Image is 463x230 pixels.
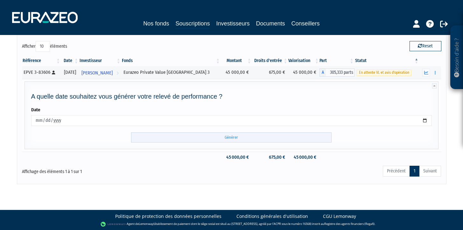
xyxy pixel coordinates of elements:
[121,55,221,66] th: Fonds: activer pour trier la colonne par ordre croissant
[79,66,121,79] a: [PERSON_NAME]
[131,132,332,143] input: Générer
[288,66,320,79] td: 45 000,00 €
[216,19,249,28] a: Investisseurs
[252,66,288,79] td: 675,00 €
[221,55,252,66] th: Montant: activer pour trier la colonne par ordre croissant
[252,55,288,66] th: Droits d'entrée: activer pour trier la colonne par ordre croissant
[81,67,113,79] span: [PERSON_NAME]
[61,55,79,66] th: Date: activer pour trier la colonne par ordre croissant
[288,55,320,66] th: Valorisation: activer pour trier la colonne par ordre croissant
[410,166,419,177] a: 1
[139,222,153,226] a: Lemonway
[22,55,61,66] th: Référence : activer pour trier la colonne par ordre croissant
[143,19,169,28] a: Nos fonds
[288,152,320,163] td: 45 000,00 €
[22,41,67,52] label: Afficher éléments
[101,221,125,227] img: logo-lemonway.png
[410,41,441,51] button: Reset
[31,93,432,100] h4: A quelle date souhaitez vous générer votre relevé de performance ?
[319,68,354,77] div: A - Eurazeo Private Value Europe 3
[324,222,375,226] a: Registre des agents financiers (Regafi)
[357,70,411,76] span: En attente VL et avis d'opération
[256,19,285,28] a: Documents
[24,69,59,76] div: EPVE 3-83606
[116,67,119,79] i: Voir l'investisseur
[63,69,77,76] div: [DATE]
[12,12,78,23] img: 1732889491-logotype_eurazeo_blanc_rvb.png
[123,69,218,76] div: Eurazeo Private Value [GEOGRAPHIC_DATA] 3
[453,29,460,86] p: Besoin d'aide ?
[175,19,210,29] a: Souscriptions
[354,55,419,66] th: Statut : activer pour trier la colonne par ordre d&eacute;croissant
[79,55,121,66] th: Investisseur: activer pour trier la colonne par ordre croissant
[291,19,320,28] a: Conseillers
[236,213,308,220] a: Conditions générales d'utilisation
[6,221,457,227] div: - Agent de (établissement de paiement dont le siège social est situé au [STREET_ADDRESS], agréé p...
[221,152,252,163] td: 45 000,00 €
[22,165,191,175] div: Affichage des éléments 1 à 1 sur 1
[115,213,221,220] a: Politique de protection des données personnelles
[31,107,40,113] label: Date
[319,68,326,77] span: A
[326,68,354,77] span: 305,333 parts
[52,71,55,74] i: [Français] Personne physique
[319,55,354,66] th: Part: activer pour trier la colonne par ordre croissant
[221,66,252,79] td: 45 000,00 €
[252,152,288,163] td: 675,00 €
[323,213,356,220] a: CGU Lemonway
[36,41,50,52] select: Afficheréléments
